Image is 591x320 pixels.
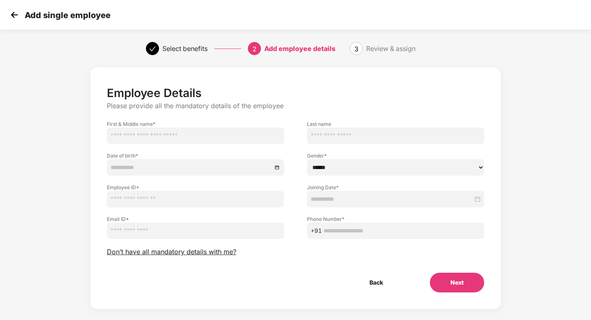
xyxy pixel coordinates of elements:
[311,226,322,235] span: +91
[430,273,484,292] button: Next
[107,86,485,100] p: Employee Details
[107,248,236,256] span: Don’t have all mandatory details with me?
[107,152,284,159] label: Date of birth
[349,273,404,292] button: Back
[307,152,484,159] label: Gender
[307,121,484,128] label: Last name
[354,45,358,53] span: 3
[25,10,111,20] p: Add single employee
[107,216,284,223] label: Email ID
[107,184,284,191] label: Employee ID
[264,42,335,55] div: Add employee details
[307,184,484,191] label: Joining Date
[307,216,484,223] label: Phone Number
[162,42,208,55] div: Select benefits
[149,46,156,52] span: check
[252,45,256,53] span: 2
[8,9,21,21] img: svg+xml;base64,PHN2ZyB4bWxucz0iaHR0cDovL3d3dy53My5vcmcvMjAwMC9zdmciIHdpZHRoPSIzMCIgaGVpZ2h0PSIzMC...
[107,102,485,110] p: Please provide all the mandatory details of the employee
[366,42,416,55] div: Review & assign
[107,121,284,128] label: First & Middle name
